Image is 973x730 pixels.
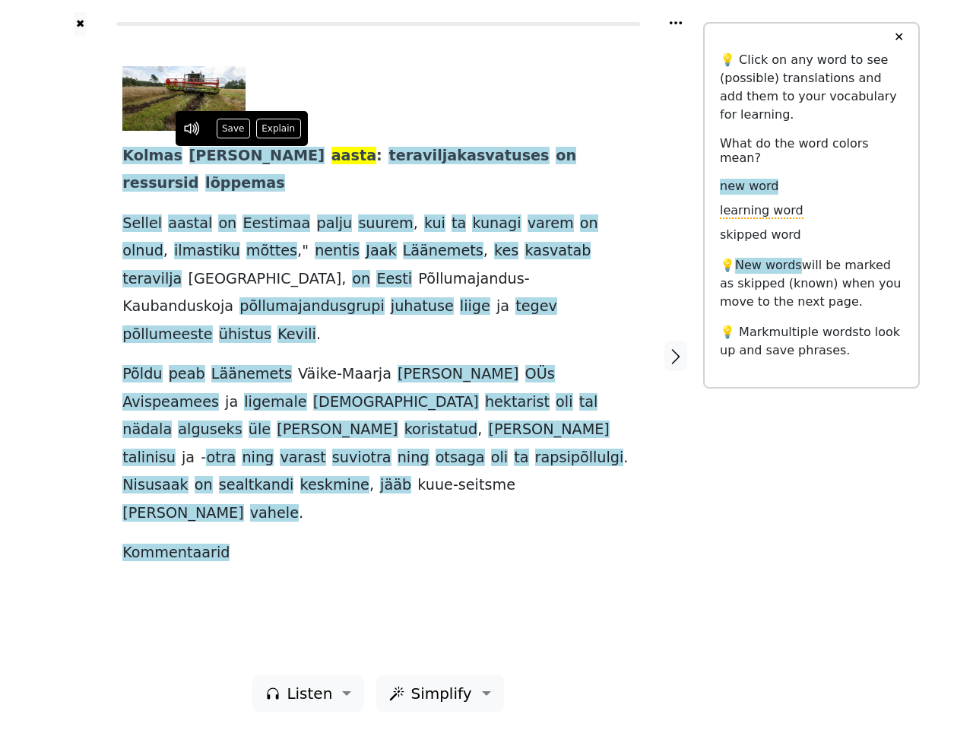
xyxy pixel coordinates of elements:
span: oli [491,449,508,468]
span: Listen [287,682,332,705]
span: on [580,214,598,233]
span: new word [720,179,778,195]
span: kunagi [472,214,521,233]
span: teraviljakasvatuses [388,147,549,166]
span: alguseks [178,421,242,440]
span: learning word [720,203,803,219]
span: liige [460,297,490,316]
span: Sellel [122,214,162,233]
p: 💡 will be marked as skipped (known) when you move to the next page. [720,256,903,311]
span: , [414,214,418,233]
span: aastal [168,214,212,233]
span: palju [317,214,353,233]
span: juhatuse [391,297,454,316]
span: Simplify [410,682,471,705]
span: talinisu [122,449,176,468]
span: Kolmas [122,147,182,166]
span: varast [280,449,325,468]
span: Nisusaak [122,476,188,495]
span: multiple words [769,325,859,339]
span: kes [494,242,518,261]
span: rapsipõllulgi [535,449,624,468]
span: ja [182,449,195,468]
span: ressursid [122,174,198,193]
span: Põldu [122,365,162,384]
span: ta [452,214,466,233]
span: mõttes [246,242,297,261]
span: - [201,449,206,468]
span: , [477,421,482,440]
span: on [556,147,576,166]
span: peab [169,365,205,384]
button: Explain [256,119,301,138]
span: olnud [122,242,163,261]
h6: What do the word colors mean? [720,136,903,165]
span: otra [206,449,236,468]
span: , [483,242,488,261]
span: hektarist [485,393,550,412]
span: Kevili [277,325,316,344]
span: põllumajandusgrupi [239,297,385,316]
span: Läänemets [211,365,292,384]
span: jääb [380,476,411,495]
span: [PERSON_NAME] [488,421,609,440]
span: põllumeeste [122,325,212,344]
span: skipped word [720,227,801,243]
span: aasta [331,147,376,166]
span: on [218,214,236,233]
span: vahele [250,504,299,523]
span: varem [528,214,574,233]
span: . [623,449,628,468]
span: : [376,147,382,166]
span: on [195,476,213,495]
p: 💡 Click on any word to see (possible) translations and add them to your vocabulary for learning. [720,51,903,124]
span: kui [424,214,445,233]
span: sealtkandi [219,476,294,495]
span: on [352,270,370,289]
span: [PERSON_NAME] [277,421,398,440]
span: , [369,476,374,495]
span: New words [735,258,802,274]
span: ning [398,449,429,468]
span: OÜs [525,365,555,384]
span: . [316,325,321,344]
span: tal [579,393,598,412]
span: suviotra [332,449,391,468]
button: Simplify [376,675,503,712]
span: ta [514,449,528,468]
button: ✖ [74,12,87,36]
span: ja [225,393,238,412]
span: nädala [122,421,172,440]
span: , [163,242,168,261]
span: Kommentaarid [122,544,230,563]
span: Läänemets [403,242,483,261]
img: 17105754t1h1b9d.jpg [122,66,246,131]
span: [DEMOGRAPHIC_DATA] [313,393,479,412]
span: . [299,504,303,523]
span: [PERSON_NAME] [398,365,518,384]
span: tegev [515,297,557,316]
span: Eesti [376,270,412,289]
span: üle [249,421,271,440]
span: Jaak [366,242,396,261]
span: , [341,270,346,289]
span: [PERSON_NAME] [122,504,243,523]
span: Avispeamees [122,393,219,412]
span: teravilja [122,270,182,289]
span: keskmine [300,476,369,495]
span: nentis [315,242,360,261]
span: oli [556,393,572,412]
span: ning [242,449,274,468]
button: Save [217,119,250,138]
span: lõppemas [205,174,285,193]
span: ," [297,242,309,261]
span: suurem [358,214,413,233]
span: kuue-seitsme [417,476,515,495]
button: ✕ [885,24,913,51]
span: Eestimaa [242,214,310,233]
span: Väike-Maarja [298,365,391,384]
span: ligemale [244,393,306,412]
span: kasvatab [525,242,591,261]
span: koristatud [404,421,478,440]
